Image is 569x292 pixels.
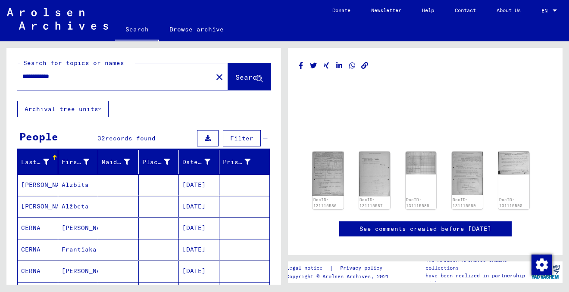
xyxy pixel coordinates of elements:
[139,150,179,174] mat-header-cell: Place of Birth
[322,60,331,71] button: Share on Xing
[214,72,225,82] mat-icon: close
[102,155,141,169] div: Maiden Name
[58,217,99,239] mat-cell: [PERSON_NAME]
[21,155,60,169] div: Last Name
[228,63,270,90] button: Search
[58,196,99,217] mat-cell: Alžbeta
[179,150,219,174] mat-header-cell: Date of Birth
[359,152,390,196] img: 001.jpg
[286,264,329,273] a: Legal notice
[313,152,344,196] img: 001.jpg
[62,158,90,167] div: First Name
[142,158,170,167] div: Place of Birth
[223,130,261,146] button: Filter
[286,264,393,273] div: |
[235,73,261,81] span: Search
[230,134,253,142] span: Filter
[18,261,58,282] mat-cell: CERNA
[18,239,58,260] mat-cell: CERNA
[58,150,99,174] mat-header-cell: First Name
[452,152,483,195] img: 001.jpg
[159,19,234,40] a: Browse archive
[18,150,58,174] mat-header-cell: Last Name
[58,239,99,260] mat-cell: Frantiaka
[406,197,429,208] a: DocID: 131115588
[18,174,58,196] mat-cell: [PERSON_NAME]
[17,101,109,117] button: Archival tree units
[425,256,528,272] p: The Arolsen Archives online collections
[179,239,219,260] mat-cell: [DATE]
[313,197,337,208] a: DocID: 131115586
[360,60,369,71] button: Copy link
[360,197,383,208] a: DocID: 131115587
[23,59,124,67] mat-label: Search for topics or names
[58,261,99,282] mat-cell: [PERSON_NAME]
[219,150,270,174] mat-header-cell: Prisoner #
[309,60,318,71] button: Share on Twitter
[333,264,393,273] a: Privacy policy
[21,158,49,167] div: Last Name
[179,196,219,217] mat-cell: [DATE]
[19,129,58,144] div: People
[7,8,108,30] img: Arolsen_neg.svg
[97,134,105,142] span: 32
[360,224,491,233] a: See comments created before [DATE]
[453,197,476,208] a: DocID: 131115589
[18,196,58,217] mat-cell: [PERSON_NAME]
[179,261,219,282] mat-cell: [DATE]
[335,60,344,71] button: Share on LinkedIn
[182,155,221,169] div: Date of Birth
[142,155,181,169] div: Place of Birth
[182,158,210,167] div: Date of Birth
[499,197,522,208] a: DocID: 131115590
[541,8,551,14] span: EN
[531,255,552,275] img: Change consent
[18,217,58,239] mat-cell: CERNA
[102,158,130,167] div: Maiden Name
[286,273,393,280] p: Copyright © Arolsen Archives, 2021
[211,68,228,85] button: Clear
[529,261,562,283] img: yv_logo.png
[348,60,357,71] button: Share on WhatsApp
[179,217,219,239] mat-cell: [DATE]
[297,60,306,71] button: Share on Facebook
[115,19,159,41] a: Search
[425,272,528,287] p: have been realized in partnership with
[223,158,251,167] div: Prisoner #
[62,155,100,169] div: First Name
[223,155,262,169] div: Prisoner #
[105,134,156,142] span: records found
[406,152,437,174] img: 001.jpg
[98,150,139,174] mat-header-cell: Maiden Name
[58,174,99,196] mat-cell: Alzbita
[498,152,529,174] img: 001.jpg
[179,174,219,196] mat-cell: [DATE]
